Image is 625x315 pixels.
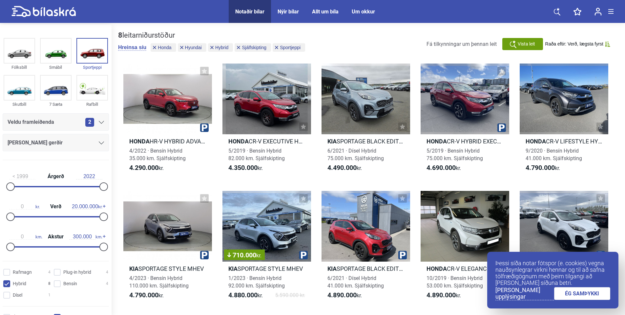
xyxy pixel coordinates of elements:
b: 4.290.000 [129,164,158,172]
h2: SPORTAGE BLACK EDITION [322,138,410,145]
span: kr. [9,204,40,210]
h2: CR-V HYBRID EXECUTIVE [421,138,509,145]
b: Kia [327,265,337,272]
span: kr. [129,291,164,299]
span: Akstur [46,234,65,239]
b: Kia [228,265,238,272]
span: kr. [72,204,102,210]
span: 5/2019 · Bensín Hybrid 75.000 km. Sjálfskipting [427,148,483,161]
button: Hyundai [178,43,206,52]
b: 4.490.000 [327,164,357,172]
div: Rafbíll [76,101,108,108]
span: 4 [106,269,108,276]
b: Kia [129,265,138,272]
span: 8 [48,280,51,287]
span: Hyundai [185,45,202,50]
b: 4.890.000 [427,291,456,299]
span: 2 [85,118,94,127]
b: 4.690.000 [427,164,456,172]
button: Hybrid [208,43,233,52]
b: 4.890.000 [327,291,357,299]
a: KiaSPORTAGE STYLE MHEV4/2023 · Bensín Hybrid110.000 km. Sjálfskipting4.790.000kr. [123,191,212,305]
h2: SPORTAGE BLACK EDITION [322,265,410,272]
h2: SPORTAGE STYLE MHEV [123,265,212,272]
div: Sportjeppi [76,64,108,71]
span: 4/2023 · Bensín Hybrid 110.000 km. Sjálfskipting [129,275,189,289]
span: Rafmagn [13,269,32,276]
span: 5/2019 · Bensín Hybrid 82.000 km. Sjálfskipting [228,148,285,161]
b: 4.880.000 [228,291,258,299]
span: kr. [228,164,263,172]
b: Honda [427,138,447,145]
span: kr. [327,291,362,299]
b: 4.350.000 [228,164,258,172]
div: 7 Sæta [40,101,72,108]
span: 10/2019 · Bensín Hybrid 53.000 km. Sjálfskipting [427,275,483,289]
span: Hybrid [13,280,26,287]
div: Smábíl [40,64,72,71]
span: 4 [106,280,108,287]
a: Notaðir bílar [235,9,264,15]
span: 9/2020 · Bensín Hybrid 41.000 km. Sjálfskipting [526,148,582,161]
a: HondaCR-V HYBRID EXECUTIVE5/2019 · Bensín Hybrid75.000 km. Sjálfskipting4.690.000kr. [421,64,509,178]
b: Honda [526,138,546,145]
span: kr. [256,252,261,259]
span: kr. [427,164,461,172]
button: Hreinsa síu [118,44,146,51]
b: 8 [118,31,122,39]
img: user-login.svg [594,8,602,16]
button: Raða eftir: Verð, lægsta fyrst [545,41,610,47]
span: 710.000 [227,252,261,258]
a: Allt um bíla [312,9,339,15]
b: Honda [427,265,447,272]
span: km. [9,234,42,240]
span: kr. [526,164,560,172]
h2: CR-V ELEGANCE [421,265,509,272]
span: Vista leit [518,41,535,47]
b: Honda [228,138,249,145]
button: Sjálfskipting [235,43,271,52]
a: KiaSPORTAGE BLACK EDITION6/2021 · Dísel Hybrid41.000 km. Sjálfskipting4.890.000kr. [322,191,410,305]
span: Honda [158,45,171,50]
a: HondaCR-V ELEGANCE10/2019 · Bensín Hybrid53.000 km. Sjálfskipting4.890.000kr. [421,191,509,305]
span: 4 [48,269,51,276]
a: HondaCR-V EXECUTIVE HYBRID5/2019 · Bensín Hybrid82.000 km. Sjálfskipting4.350.000kr. [222,64,311,178]
div: Fólksbíll [4,64,35,71]
span: 6/2021 · Dísel Hybrid 41.000 km. Sjálfskipting [327,275,384,289]
span: Dísel [13,292,22,299]
span: Fá tilkynningar um þennan leit [427,41,497,47]
span: Plug-in hybrid [63,269,91,276]
h2: HR-V HYBRID ADVANCE [123,138,212,145]
h2: CR-V LIFESTYLE HYBRID [520,138,608,145]
p: Þessi síða notar fótspor (e. cookies) vegna nauðsynlegrar virkni hennar og til að safna tölfræðig... [495,260,610,286]
img: parking.png [398,251,407,259]
h2: SPORTAGE STYLE MHEV [222,265,311,272]
span: 1 [48,292,51,299]
a: Um okkur [352,9,375,15]
span: Raða eftir: Verð, lægsta fyrst [545,41,603,47]
span: Árgerð [46,174,66,179]
span: kr. [327,164,362,172]
b: Honda [129,138,150,145]
span: Bensín [63,280,77,287]
a: [PERSON_NAME] upplýsingar [495,287,554,300]
span: kr. [228,291,263,299]
span: Verð [49,204,63,209]
span: Sportjeppi [280,45,301,50]
h2: CR-V EXECUTIVE HYBRID [222,138,311,145]
a: KiaSPORTAGE BLACK EDITION6/2021 · Dísel Hybrid51.000 km. Sjálfskipting4.890.000kr. [520,191,608,305]
a: HondaCR-V LIFESTYLE HYBRID9/2020 · Bensín Hybrid41.000 km. Sjálfskipting4.790.000kr. [520,64,608,178]
img: parking.png [497,123,506,132]
div: leitarniðurstöður [118,31,307,40]
span: kr. [129,164,164,172]
span: Sjálfskipting [242,45,266,50]
span: Veldu framleiðenda [8,118,54,127]
img: parking.png [596,251,605,259]
span: 4/2022 · Bensín Hybrid 35.000 km. Sjálfskipting [129,148,186,161]
span: Hybrid [215,45,228,50]
a: 710.000kr.KiaSPORTAGE STYLE MHEV1/2023 · Bensín Hybrid92.000 km. Sjálfskipting4.880.000kr.5.590.0... [222,191,311,305]
div: Skutbíll [4,101,35,108]
a: Nýir bílar [278,9,299,15]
